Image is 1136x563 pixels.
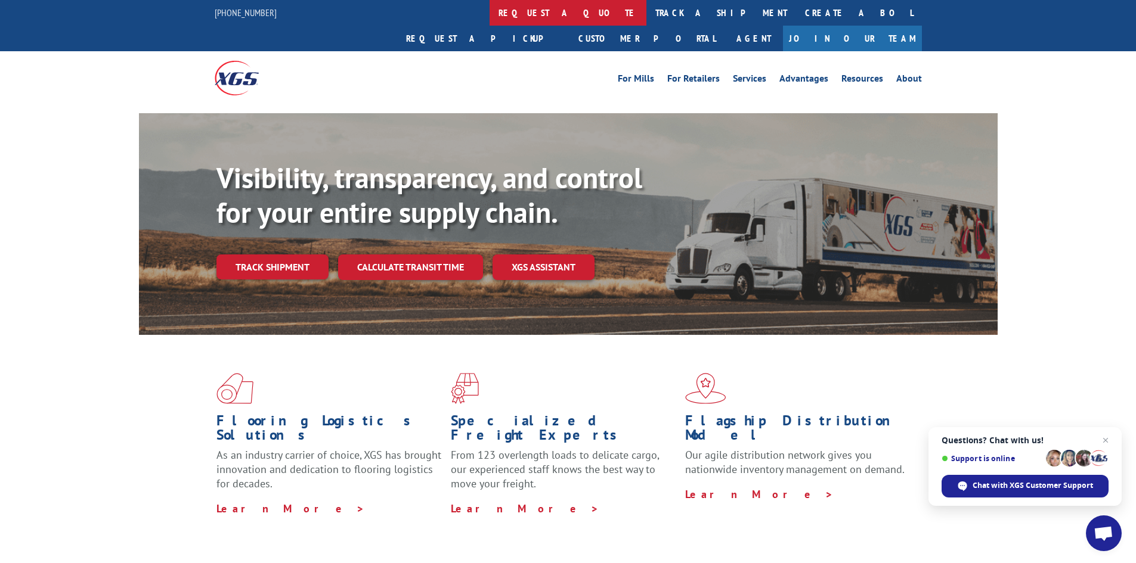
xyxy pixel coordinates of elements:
h1: Specialized Freight Experts [451,413,676,448]
p: From 123 overlength loads to delicate cargo, our experienced staff knows the best way to move you... [451,448,676,501]
span: Questions? Chat with us! [942,436,1109,445]
span: As an industry carrier of choice, XGS has brought innovation and dedication to flooring logistics... [216,448,441,490]
span: Close chat [1098,433,1113,447]
div: Open chat [1086,515,1122,551]
a: Learn More > [685,487,834,501]
h1: Flagship Distribution Model [685,413,911,448]
a: Calculate transit time [338,254,483,280]
span: Chat with XGS Customer Support [973,480,1093,491]
img: xgs-icon-total-supply-chain-intelligence-red [216,373,253,404]
a: XGS ASSISTANT [493,254,595,280]
a: Advantages [779,74,828,87]
a: Agent [725,26,783,51]
a: Learn More > [451,502,599,515]
a: Track shipment [216,254,329,279]
a: Request a pickup [397,26,569,51]
a: Services [733,74,766,87]
a: [PHONE_NUMBER] [215,7,277,18]
b: Visibility, transparency, and control for your entire supply chain. [216,159,642,231]
a: Learn More > [216,502,365,515]
a: Customer Portal [569,26,725,51]
a: Join Our Team [783,26,922,51]
a: For Retailers [667,74,720,87]
span: Our agile distribution network gives you nationwide inventory management on demand. [685,448,905,476]
a: For Mills [618,74,654,87]
a: Resources [841,74,883,87]
span: Support is online [942,454,1042,463]
a: About [896,74,922,87]
img: xgs-icon-flagship-distribution-model-red [685,373,726,404]
h1: Flooring Logistics Solutions [216,413,442,448]
img: xgs-icon-focused-on-flooring-red [451,373,479,404]
div: Chat with XGS Customer Support [942,475,1109,497]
